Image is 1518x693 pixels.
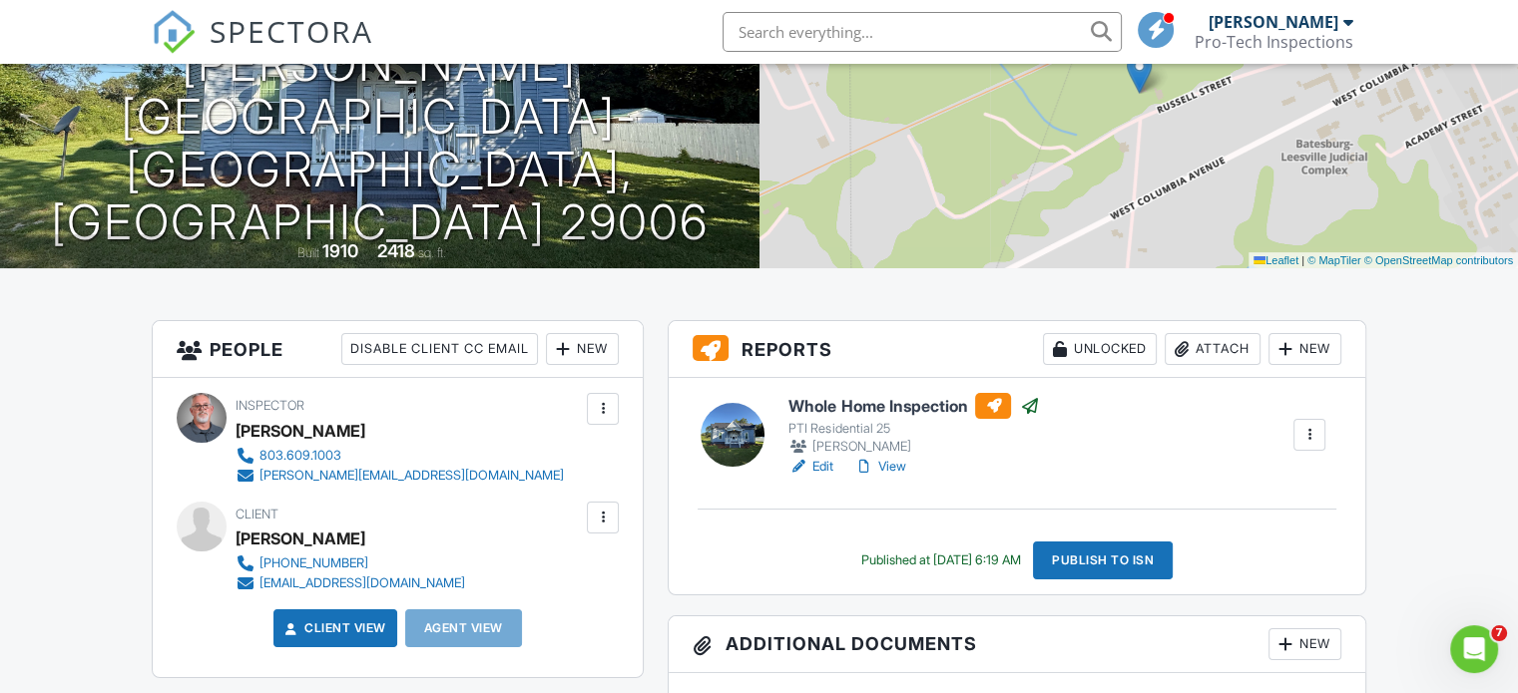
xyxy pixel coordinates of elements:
[853,457,905,477] a: View
[153,321,643,378] h3: People
[418,245,446,260] span: sq. ft.
[377,240,415,261] div: 2418
[788,421,1039,437] div: PTI Residential 25
[788,457,833,477] a: Edit
[1043,333,1157,365] div: Unlocked
[236,466,564,486] a: [PERSON_NAME][EMAIL_ADDRESS][DOMAIN_NAME]
[280,618,386,638] a: Client View
[1209,12,1338,32] div: [PERSON_NAME]
[236,573,465,593] a: [EMAIL_ADDRESS][DOMAIN_NAME]
[259,555,368,571] div: [PHONE_NUMBER]
[322,240,358,261] div: 1910
[236,416,365,446] div: [PERSON_NAME]
[236,446,564,466] a: 803.609.1003
[723,12,1122,52] input: Search everything...
[546,333,619,365] div: New
[297,245,319,260] span: Built
[788,393,1039,419] h6: Whole Home Inspection
[669,616,1365,673] h3: Additional Documents
[1307,254,1361,266] a: © MapTiler
[152,27,373,69] a: SPECTORA
[210,10,373,52] span: SPECTORA
[788,393,1039,457] a: Whole Home Inspection PTI Residential 25 [PERSON_NAME]
[788,437,1039,457] div: [PERSON_NAME]
[1195,32,1353,52] div: Pro-Tech Inspections
[341,333,538,365] div: Disable Client CC Email
[152,10,196,54] img: The Best Home Inspection Software - Spectora
[1165,333,1261,365] div: Attach
[1301,254,1304,266] span: |
[259,575,465,591] div: [EMAIL_ADDRESS][DOMAIN_NAME]
[1491,625,1507,641] span: 7
[1268,628,1341,660] div: New
[236,398,304,413] span: Inspector
[1127,53,1152,94] img: Marker
[1268,333,1341,365] div: New
[236,553,465,573] a: [PHONE_NUMBER]
[861,552,1021,568] div: Published at [DATE] 6:19 AM
[259,468,564,484] div: [PERSON_NAME][EMAIL_ADDRESS][DOMAIN_NAME]
[1364,254,1513,266] a: © OpenStreetMap contributors
[236,507,278,521] span: Client
[669,321,1365,378] h3: Reports
[259,448,341,464] div: 803.609.1003
[236,523,365,553] div: [PERSON_NAME]
[1450,625,1498,673] iframe: Intercom live chat
[1033,541,1173,579] div: Publish to ISN
[1254,254,1298,266] a: Leaflet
